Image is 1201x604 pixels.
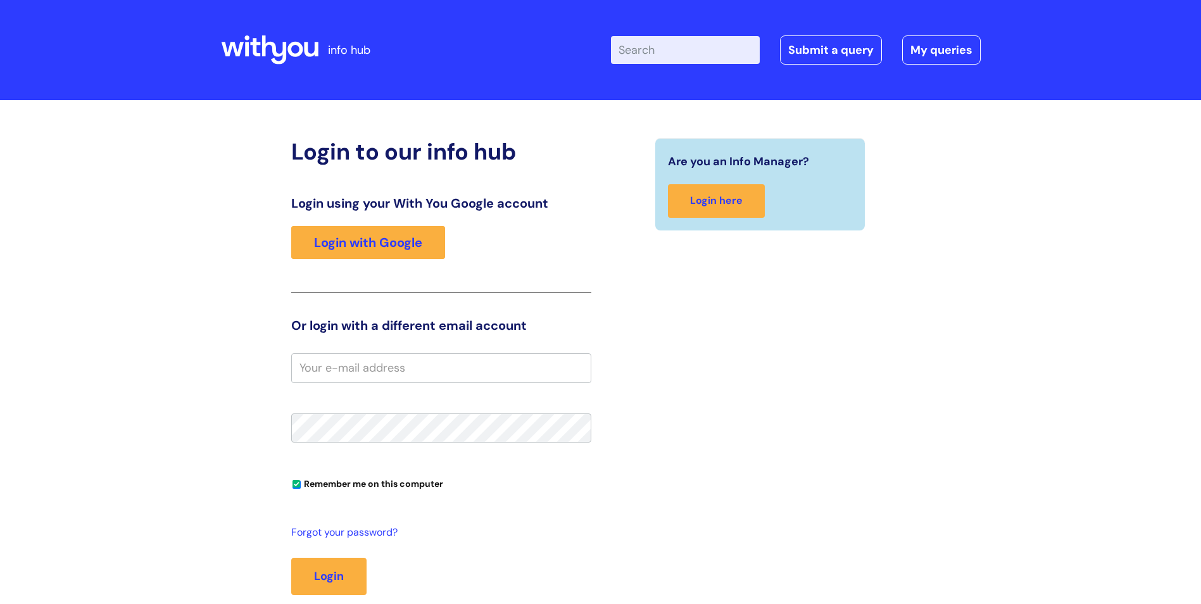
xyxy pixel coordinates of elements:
[291,138,591,165] h2: Login to our info hub
[291,558,367,595] button: Login
[291,226,445,259] a: Login with Google
[291,524,585,542] a: Forgot your password?
[291,353,591,382] input: Your e-mail address
[328,40,370,60] p: info hub
[291,473,591,493] div: You can uncheck this option if you're logging in from a shared device
[291,475,443,489] label: Remember me on this computer
[902,35,981,65] a: My queries
[780,35,882,65] a: Submit a query
[292,481,301,489] input: Remember me on this computer
[668,184,765,218] a: Login here
[668,151,809,172] span: Are you an Info Manager?
[291,318,591,333] h3: Or login with a different email account
[291,196,591,211] h3: Login using your With You Google account
[611,36,760,64] input: Search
